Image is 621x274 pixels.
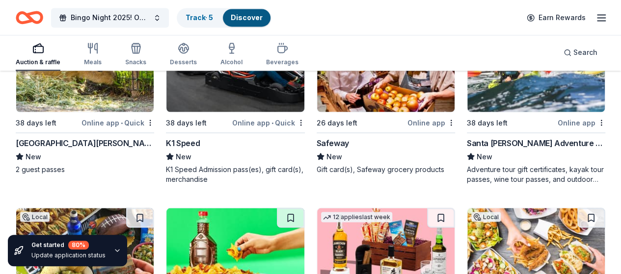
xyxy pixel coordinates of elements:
[317,117,357,128] div: 26 days left
[166,117,207,128] div: 38 days left
[186,13,213,22] a: Track· 5
[317,164,455,174] div: Gift card(s), Safeway grocery products
[170,38,197,71] button: Desserts
[16,58,60,66] div: Auction & raffle
[177,8,271,27] button: Track· 5Discover
[121,119,123,126] span: •
[16,164,154,174] div: 2 guest passes
[166,18,304,184] a: Image for K1 Speed1 applylast week38 days leftOnline app•QuickK1 SpeedNewK1 Speed Admission pass(...
[317,18,455,174] a: Image for Safeway4 applieslast week26 days leftOnline appSafewayNewGift card(s), Safeway grocery ...
[26,150,41,162] span: New
[84,38,102,71] button: Meals
[317,137,349,149] div: Safeway
[471,212,501,222] div: Local
[16,18,154,174] a: Image for Santa Barbara ZooLocal38 days leftOnline app•Quick[GEOGRAPHIC_DATA][PERSON_NAME]New2 gu...
[84,58,102,66] div: Meals
[81,116,154,128] div: Online app Quick
[68,241,89,249] div: 80 %
[271,119,273,126] span: •
[220,58,243,66] div: Alcohol
[176,150,191,162] span: New
[220,38,243,71] button: Alcohol
[467,164,605,184] div: Adventure tour gift certificates, kayak tour passes, wine tour passes, and outdoor experience vou...
[20,212,50,222] div: Local
[231,13,263,22] a: Discover
[232,116,305,128] div: Online app Quick
[477,150,492,162] span: New
[326,150,342,162] span: New
[51,8,169,27] button: Bingo Night 2025! Our House has Heart!
[166,164,304,184] div: K1 Speed Admission pass(es), gift card(s), merchandise
[125,38,146,71] button: Snacks
[266,58,298,66] div: Beverages
[467,117,508,128] div: 38 days left
[521,9,592,26] a: Earn Rewards
[16,137,154,149] div: [GEOGRAPHIC_DATA][PERSON_NAME]
[16,38,60,71] button: Auction & raffle
[266,38,298,71] button: Beverages
[16,6,43,29] a: Home
[31,251,106,259] div: Update application status
[125,58,146,66] div: Snacks
[556,43,605,62] button: Search
[71,12,149,24] span: Bingo Night 2025! Our House has Heart!
[558,116,605,128] div: Online app
[573,47,597,58] span: Search
[321,212,392,222] div: 12 applies last week
[31,241,106,249] div: Get started
[467,18,605,184] a: Image for Santa Barbara Adventure CompanyLocal38 days leftOnline appSanta [PERSON_NAME] Adventure...
[170,58,197,66] div: Desserts
[16,117,56,128] div: 38 days left
[166,137,200,149] div: K1 Speed
[407,116,455,128] div: Online app
[467,137,605,149] div: Santa [PERSON_NAME] Adventure Company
